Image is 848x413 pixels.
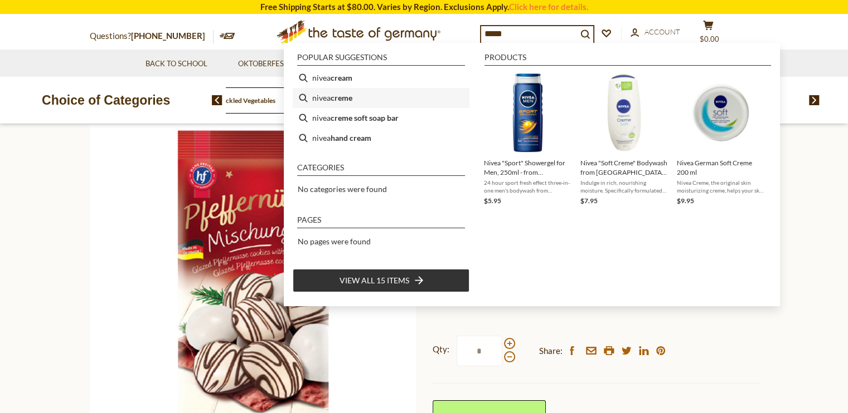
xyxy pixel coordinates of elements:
[90,29,214,43] p: Questions?
[677,196,694,205] span: $9.95
[293,88,469,108] li: nivea creme
[433,342,449,356] strong: Qty:
[509,2,588,12] a: Click here for details.
[297,216,465,228] li: Pages
[131,31,205,41] a: [PHONE_NUMBER]
[238,58,295,70] a: Oktoberfest
[672,68,769,211] li: Nivea German Soft Creme 200 ml
[580,179,668,194] span: Indulge in rich, nourishing moisture. Specifically formulated for very dry to rough skin, this so...
[484,53,771,66] li: Products
[809,95,820,105] img: next arrow
[479,68,576,211] li: Nivea "Sport" Showergel for Men, 250ml - from Germany
[293,269,469,292] li: View all 15 items
[220,96,275,105] a: Pickled Vegetables
[576,68,672,211] li: Nivea "Soft Creme" Bodywash from Germany, 8 oz.
[298,237,371,246] span: No pages were found
[293,68,469,88] li: nivea cream
[212,95,222,105] img: previous arrow
[297,164,465,176] li: Categories
[700,35,719,43] span: $0.00
[484,179,571,194] span: 24 hour sport fresh effect three-in-one men's bodywash from [GEOGRAPHIC_DATA]. Provides an all ov...
[331,131,371,144] b: hand cream
[680,72,761,153] img: Nivea German Soft Creme
[146,58,207,70] a: Back to School
[457,336,502,366] input: Qty:
[298,184,387,194] span: No categories were found
[331,111,399,124] b: creme soft soap bar
[331,71,352,84] b: cream
[293,108,469,128] li: nivea creme soft soap bar
[484,196,501,205] span: $5.95
[293,128,469,148] li: nivea hand cream
[539,344,563,358] span: Share:
[580,196,598,205] span: $7.95
[631,26,680,38] a: Account
[340,274,409,287] span: View all 15 items
[692,20,725,48] button: $0.00
[584,72,665,153] img: Nivea "Soft Creme" Bodywash from Germany
[487,72,568,153] img: Nivea 3 in 1 Men's Sport Bodywash
[297,53,465,66] li: Popular suggestions
[484,158,571,177] span: Nivea "Sport" Showergel for Men, 250ml - from [GEOGRAPHIC_DATA]
[645,27,680,36] span: Account
[677,158,764,177] span: Nivea German Soft Creme 200 ml
[677,179,764,194] span: Nivea Creme, the original skin moisturizing creme, helps your skin stay soft and supple. Ideal fo...
[331,91,352,104] b: creme
[484,72,571,206] a: Nivea 3 in 1 Men's Sport BodywashNivea "Sport" Showergel for Men, 250ml - from [GEOGRAPHIC_DATA]2...
[580,72,668,206] a: Nivea "Soft Creme" Bodywash from GermanyNivea "Soft Creme" Bodywash from [GEOGRAPHIC_DATA], 8 oz....
[580,158,668,177] span: Nivea "Soft Creme" Bodywash from [GEOGRAPHIC_DATA], 8 oz.
[677,72,764,206] a: Nivea German Soft CremeNivea German Soft Creme 200 mlNivea Creme, the original skin moisturizing ...
[284,43,780,306] div: Instant Search Results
